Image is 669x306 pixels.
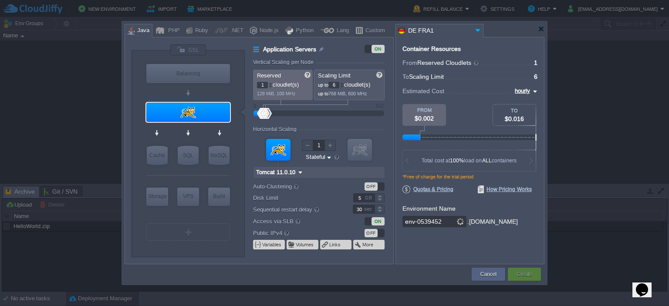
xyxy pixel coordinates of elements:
[409,73,444,80] span: Scaling Limit
[372,217,385,225] div: ON
[177,188,199,206] div: Elastic VPS
[146,64,230,83] div: Load Balancer
[209,146,230,165] div: NoSQL Databases
[318,91,328,96] span: up to
[318,82,328,87] span: up to
[209,146,230,165] div: NoSQL
[257,72,281,79] span: Reserved
[208,188,230,205] div: Build
[534,73,537,80] span: 6
[478,185,532,193] span: How Pricing Works
[135,24,149,37] div: Java
[365,182,378,191] div: OFF
[402,46,461,52] div: Container Resources
[402,73,409,80] span: To
[363,24,385,37] div: Custom
[253,193,341,202] label: Disk Limit
[253,59,316,65] div: Vertical Scaling per Node
[318,79,382,88] p: cloudlet(s)
[253,126,299,132] div: Horizontal Scaling
[480,270,497,279] button: Cancel
[534,59,537,66] span: 1
[402,185,453,193] span: Quotas & Pricing
[177,188,199,205] div: VPS
[257,24,279,37] div: Node.js
[146,188,168,206] div: Storage Containers
[318,72,351,79] span: Scaling Limit
[228,24,243,37] div: .NET
[147,146,168,165] div: Cache
[632,271,660,297] iframe: chat widget
[402,59,417,66] span: From
[402,108,446,113] div: FROM
[257,91,296,96] span: 128 MiB, 100 MHz
[362,241,374,248] button: More
[493,108,536,113] div: TO
[253,216,341,226] label: Access via SLB
[517,270,532,279] button: Create
[329,241,341,248] button: Links
[193,24,208,37] div: Ruby
[178,146,199,165] div: SQL Databases
[146,223,230,241] div: Create New Layer
[365,229,378,237] div: OFF
[296,241,314,248] button: Volumes
[364,205,374,213] div: sec
[178,146,199,165] div: SQL
[146,103,230,122] div: Application Servers
[505,115,524,122] span: $0.016
[253,205,341,214] label: Sequential restart delay
[365,194,374,202] div: GB
[293,24,314,37] div: Python
[146,64,230,83] div: Balancing
[146,188,168,205] div: Storage
[376,103,384,108] div: 512
[253,228,341,238] label: Public IPv4
[328,91,367,96] span: 768 MiB, 600 MHz
[166,24,180,37] div: PHP
[402,174,537,185] div: *Free of charge for the trial period
[402,205,456,212] label: Environment Name
[417,59,480,66] span: Reserved Cloudlets
[253,182,341,191] label: Auto-Clustering
[257,79,310,88] p: cloudlet(s)
[208,188,230,206] div: Build Node
[253,103,256,108] div: 0
[467,216,518,228] div: .[DOMAIN_NAME]
[334,24,349,37] div: Lang
[402,86,444,96] span: Estimated Cost
[262,241,282,248] button: Variables
[372,45,385,53] div: ON
[415,115,434,122] span: $0.002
